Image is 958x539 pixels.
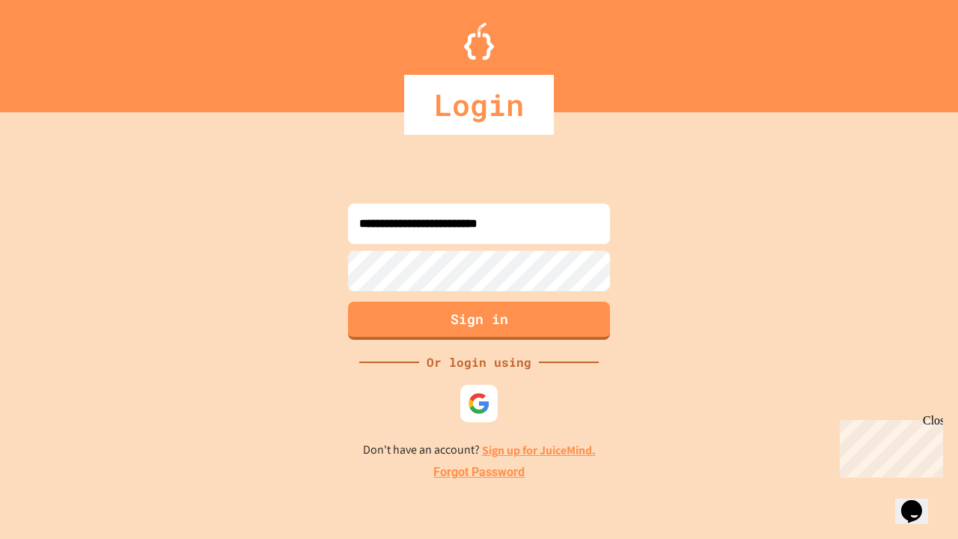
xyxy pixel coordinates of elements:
img: Logo.svg [464,22,494,60]
div: Or login using [419,353,539,371]
a: Sign up for JuiceMind. [482,442,596,458]
iframe: chat widget [834,414,943,478]
a: Forgot Password [433,463,525,481]
img: google-icon.svg [468,392,490,415]
iframe: chat widget [895,479,943,524]
p: Don't have an account? [363,441,596,460]
button: Sign in [348,302,610,340]
div: Login [404,75,554,135]
div: Chat with us now!Close [6,6,103,95]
